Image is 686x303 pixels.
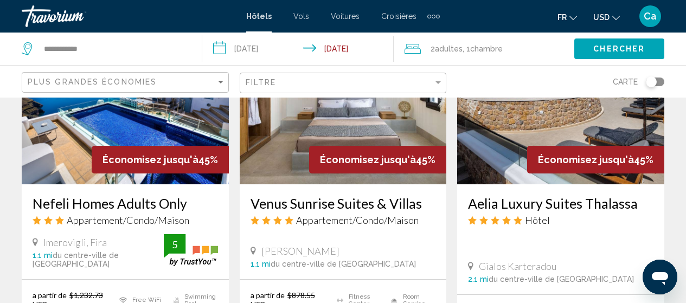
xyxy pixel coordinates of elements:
span: du centre-ville de [GEOGRAPHIC_DATA] [33,251,119,268]
span: 2 [431,41,463,56]
span: Économisez jusqu'à [102,154,198,165]
a: Travorium [22,5,235,27]
a: Nefeli Homes Adults Only [33,195,218,211]
span: a partir de [33,291,67,300]
span: 2.1 mi [468,275,489,283]
span: Économisez jusqu'à [538,154,634,165]
button: Change language [557,9,577,25]
div: 45% [527,146,664,173]
span: Filtre [246,78,277,87]
span: Appartement/Condo/Maison [296,214,419,226]
button: Change currency [593,9,620,25]
span: Chambre [470,44,503,53]
div: 3 star Apartment [33,214,218,226]
iframe: Bouton de lancement de la fenêtre de messagerie [643,260,677,294]
button: Travelers: 2 adults, 0 children [394,33,574,65]
span: Ca [644,11,657,22]
a: Voitures [331,12,360,21]
span: Hôtel [525,214,550,226]
div: 45% [92,146,229,173]
span: Appartement/Condo/Maison [67,214,189,226]
a: Croisières [381,12,416,21]
span: Plus grandes économies [28,78,157,86]
button: Check-in date: Sep 25, 2025 Check-out date: Sep 28, 2025 [202,33,394,65]
span: 1.1 mi [251,260,271,268]
a: Hôtels [246,12,272,21]
div: 5 star Hotel [468,214,653,226]
div: 5 [164,238,185,251]
button: Chercher [574,38,664,59]
span: a partir de [251,291,285,300]
button: User Menu [636,5,664,28]
span: Imerovigli, Fira [43,236,107,248]
span: Chercher [593,45,645,54]
span: 1.1 mi [33,251,53,260]
span: du centre-ville de [GEOGRAPHIC_DATA] [489,275,634,283]
div: 45% [309,146,446,173]
mat-select: Sort by [28,78,226,87]
a: Venus Sunrise Suites & Villas [251,195,436,211]
button: Toggle map [638,77,664,87]
span: , 1 [463,41,503,56]
a: Vols [293,12,309,21]
span: fr [557,13,567,22]
button: Filter [240,72,447,94]
span: Adultes [435,44,463,53]
span: [PERSON_NAME] [261,245,339,257]
span: Carte [613,74,638,89]
span: USD [593,13,610,22]
span: Économisez jusqu'à [320,154,416,165]
span: Gialos Karteradou [479,260,556,272]
button: Extra navigation items [427,8,440,25]
span: du centre-ville de [GEOGRAPHIC_DATA] [271,260,416,268]
div: 4 star Apartment [251,214,436,226]
img: trustyou-badge.svg [164,234,218,266]
a: Aelia Luxury Suites Thalassa [468,195,653,211]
